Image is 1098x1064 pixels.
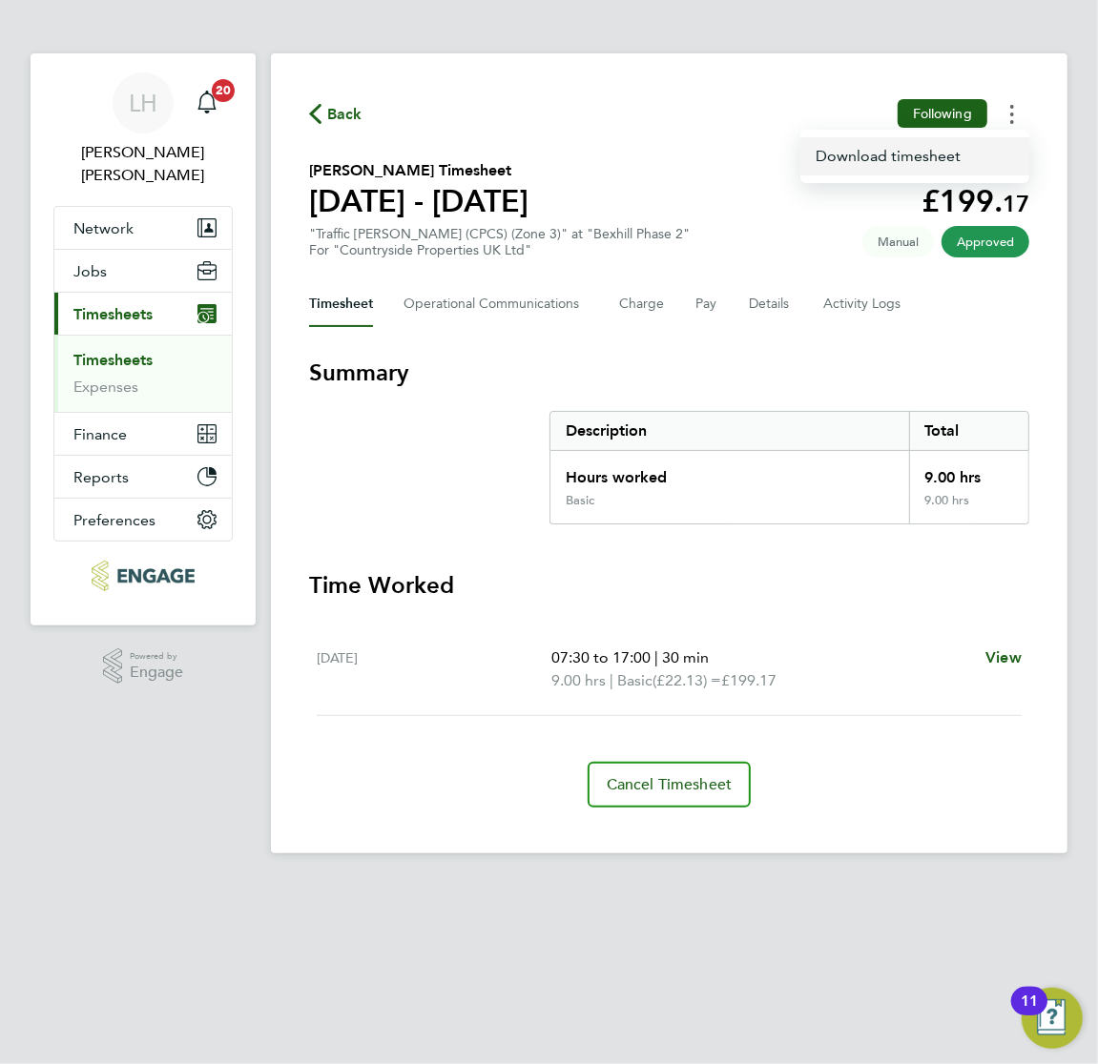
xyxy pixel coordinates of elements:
[610,671,613,689] span: |
[551,648,651,666] span: 07:30 to 17:00
[92,561,194,591] img: pcrnet-logo-retina.png
[800,137,1029,175] a: Timesheets Menu
[54,413,232,455] button: Finance
[309,226,690,258] div: "Traffic [PERSON_NAME] (CPCS) (Zone 3)" at "Bexhill Phase 2"
[985,648,1022,666] span: View
[309,102,363,126] button: Back
[31,53,256,625] nav: Main navigation
[862,226,934,257] span: This timesheet was manually created.
[103,648,184,685] a: Powered byEngage
[922,183,1029,219] app-decimal: £199.
[942,226,1029,257] span: This timesheet has been approved.
[566,493,594,508] div: Basic
[73,351,153,369] a: Timesheets
[73,305,153,323] span: Timesheets
[653,671,721,689] span: (£22.13) =
[995,99,1029,129] button: Timesheets Menu
[53,72,233,187] a: LH[PERSON_NAME] [PERSON_NAME]
[309,358,1029,808] section: Timesheet
[53,141,233,187] span: Lee Hall
[909,493,1028,523] div: 9.00 hrs
[898,99,987,128] button: Following
[130,648,183,665] span: Powered by
[309,182,528,220] h1: [DATE] - [DATE]
[188,72,226,133] a: 20
[309,159,528,182] h2: [PERSON_NAME] Timesheet
[54,250,232,292] button: Jobs
[1003,190,1029,217] span: 17
[404,281,589,327] button: Operational Communications
[617,669,653,692] span: Basic
[54,499,232,541] button: Preferences
[550,412,909,450] div: Description
[1022,988,1083,1049] button: Open Resource Center, 11 new notifications
[749,281,793,327] button: Details
[823,281,903,327] button: Activity Logs
[73,262,107,280] span: Jobs
[73,425,127,443] span: Finance
[54,293,232,335] button: Timesheets
[619,281,665,327] button: Charge
[551,671,606,689] span: 9.00 hrs
[909,451,1028,493] div: 9.00 hrs
[1021,1001,1038,1026] div: 11
[73,219,134,237] span: Network
[985,646,1022,669] a: View
[130,665,183,681] span: Engage
[53,561,233,591] a: Go to home page
[73,378,138,396] a: Expenses
[54,207,232,249] button: Network
[54,335,232,412] div: Timesheets
[73,511,155,529] span: Preferences
[662,648,709,666] span: 30 min
[607,775,733,794] span: Cancel Timesheet
[54,456,232,498] button: Reports
[309,242,690,258] div: For "Countryside Properties UK Ltd"
[317,646,551,692] div: [DATE]
[913,105,972,122] span: Following
[73,468,129,486] span: Reports
[212,79,235,102] span: 20
[695,281,718,327] button: Pay
[309,570,1029,601] h3: Time Worked
[327,103,363,126] span: Back
[654,648,658,666] span: |
[309,358,1029,388] h3: Summary
[309,281,373,327] button: Timesheet
[549,411,1029,524] div: Summary
[588,762,752,808] button: Cancel Timesheet
[721,671,777,689] span: £199.17
[909,412,1028,450] div: Total
[550,451,909,493] div: Hours worked
[129,91,157,115] span: LH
